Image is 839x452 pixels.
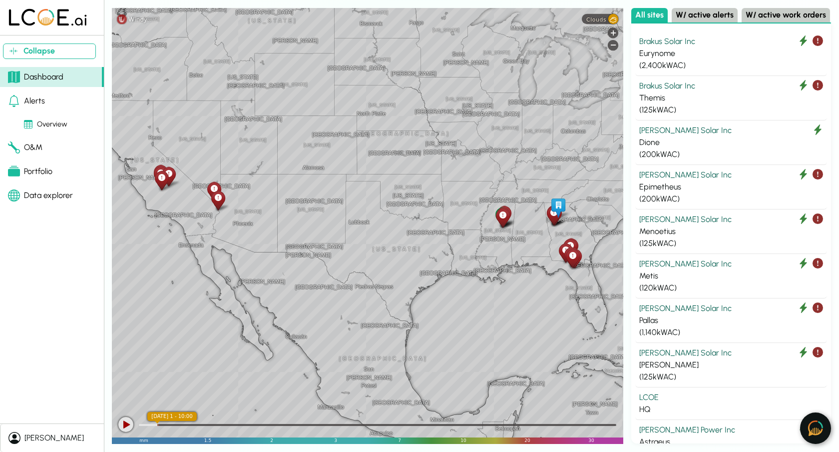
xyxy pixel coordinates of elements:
div: Helios [153,169,170,191]
span: Clouds [586,16,606,22]
button: [PERSON_NAME] Solar Inc Menoetius (125kWAC) [635,209,827,254]
div: ( 200 kWAC) [639,148,823,160]
div: Brakus Solar Inc [639,80,823,92]
div: HQ [639,403,823,415]
div: HQ [549,196,567,219]
div: Themis [639,92,823,104]
div: Zoom in [608,27,618,38]
div: [PERSON_NAME] Solar Inc [639,347,823,359]
div: Dione [639,136,823,148]
div: [PERSON_NAME] Solar Inc [639,213,823,225]
div: ( 125 kWAC) [639,104,823,116]
div: Theia [545,203,562,226]
div: Pallas [639,314,823,326]
button: LCOE HQ [635,387,827,420]
button: Brakus Solar Inc Eurynome (2,400kWAC) [635,31,827,76]
div: O&M [8,141,42,153]
div: Crius [562,245,580,268]
div: Eurynome [639,47,823,59]
div: Styx [561,237,579,259]
button: [PERSON_NAME] Solar Inc Epimetheus (200kWAC) [635,165,827,209]
button: W/ active work orders [742,8,830,22]
div: Cronus [557,241,574,264]
div: Menoetius [205,180,223,202]
div: LCOE [639,391,823,403]
div: ( 2,400 kWAC) [639,59,823,71]
div: Dione [493,205,511,228]
div: [PERSON_NAME] [639,359,823,371]
div: Select site list category [631,8,831,23]
div: [DATE] 1 - 10:00 [147,412,196,421]
button: [PERSON_NAME] Solar Inc [PERSON_NAME] (125kWAC) [635,343,827,387]
div: Astraeus [639,436,823,448]
div: Hyperion [495,204,513,226]
div: Brakus Solar Inc [639,35,823,47]
div: Dashboard [8,71,63,83]
div: ( 125 kWAC) [639,237,823,249]
div: Eurybia [152,163,169,185]
button: Brakus Solar Inc Themis (125kWAC) [635,76,827,120]
div: Portfolio [8,165,52,177]
div: Data explorer [8,189,73,201]
button: [PERSON_NAME] Solar Inc Metis (120kWAC) [635,254,827,298]
div: ( 120 kWAC) [639,282,823,294]
div: [PERSON_NAME] Solar Inc [639,169,823,181]
div: Astraeus [564,247,581,269]
div: Overview [24,119,67,130]
div: Metis [160,165,177,187]
div: Alerts [8,95,45,107]
div: [PERSON_NAME] Solar Inc [639,302,823,314]
div: Epimetheus [639,181,823,193]
button: All sites [631,8,668,22]
button: W/ active alerts [672,8,738,22]
div: [PERSON_NAME] [24,432,84,444]
div: Clymene [152,164,169,187]
div: Asteria [545,204,562,226]
button: [PERSON_NAME] Solar Inc Pallas (1,140kWAC) [635,298,827,343]
div: ( 125 kWAC) [639,371,823,383]
div: Eurynome [209,189,227,211]
button: [PERSON_NAME] Solar Inc Dione (200kWAC) [635,120,827,165]
div: Epimetheus [494,205,512,228]
div: Metis [639,270,823,282]
div: Aura [562,236,580,259]
div: Themis [494,206,511,229]
div: [PERSON_NAME] Solar Inc [639,258,823,270]
div: [PERSON_NAME] Power Inc [639,424,823,436]
img: open chat [808,420,823,436]
div: Zoom out [608,40,618,50]
div: Menoetius [639,225,823,237]
div: ( 200 kWAC) [639,193,823,205]
div: ( 1,140 kWAC) [639,326,823,338]
div: local time [147,412,196,421]
div: [PERSON_NAME] Solar Inc [639,124,823,136]
button: Collapse [3,43,96,59]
